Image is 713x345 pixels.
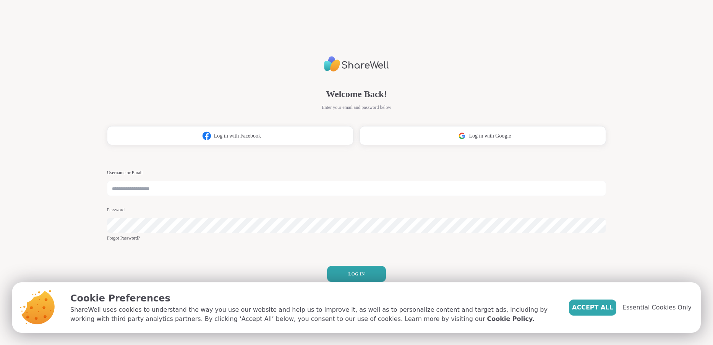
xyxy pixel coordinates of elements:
h3: Password [107,207,606,213]
a: Forgot Password? [107,235,606,241]
button: Log in with Facebook [107,126,353,145]
span: Log in with Facebook [210,132,265,140]
img: ShareWell Logomark [451,129,466,143]
span: Enter your email and password below [313,104,400,111]
span: Welcome Back! [320,87,393,101]
span: LOG IN [348,270,365,277]
img: ShareWell Logomark [195,129,210,143]
p: ShareWell uses cookies to understand the way you use our website and help us to improve it, as we... [70,305,557,324]
img: ShareWell Logo [324,53,389,75]
button: Accept All [569,300,616,316]
p: Cookie Preferences [70,292,557,305]
span: Log in with Google [466,132,514,140]
a: Cookie Policy. [487,314,535,324]
h3: Username or Email [107,170,606,176]
button: Log in with Google [360,126,606,145]
span: Essential Cookies Only [622,303,692,312]
button: LOG IN [318,266,395,282]
span: Accept All [572,303,613,312]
